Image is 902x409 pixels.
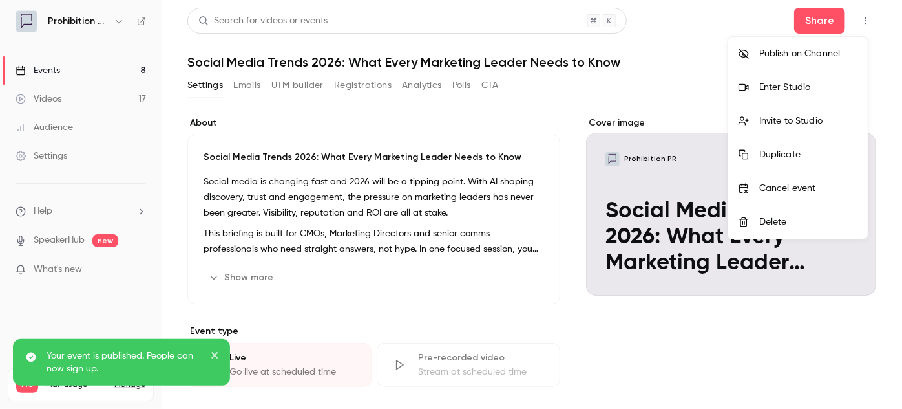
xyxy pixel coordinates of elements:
div: Duplicate [759,148,857,161]
button: close [211,349,220,365]
div: Delete [759,216,857,228]
div: Enter Studio [759,81,857,94]
p: Your event is published. People can now sign up. [47,349,202,375]
div: Publish on Channel [759,47,857,60]
div: Cancel event [759,182,857,195]
div: Invite to Studio [759,115,857,127]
